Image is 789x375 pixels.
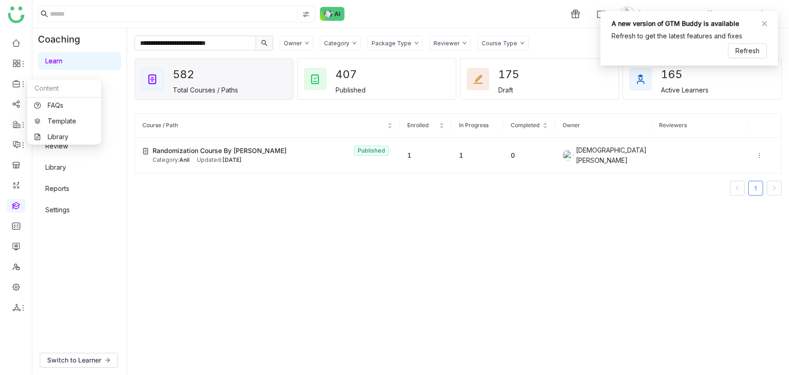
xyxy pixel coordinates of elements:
[336,65,369,84] div: 407
[498,86,513,94] div: Draft
[222,156,242,163] span: [DATE]
[767,181,782,196] button: Next Page
[142,148,149,154] img: create-new-course.svg
[354,146,389,156] nz-tag: Published
[434,40,459,47] div: Reviewer
[728,43,767,58] button: Refresh
[45,57,62,65] a: Learn
[34,102,94,109] a: FAQs
[45,142,68,150] a: Review
[310,74,321,85] img: published_courses.svg
[503,138,555,173] td: 0
[749,181,763,195] a: 1
[34,118,94,124] a: Template
[179,156,190,163] span: Anil
[638,9,763,19] span: [DEMOGRAPHIC_DATA][PERSON_NAME]
[659,122,687,129] span: Reviewers
[407,122,428,129] span: Enrolled
[153,156,190,165] div: Category:
[147,74,158,85] img: total_courses.svg
[563,122,580,129] span: Owner
[32,28,94,50] div: Coaching
[563,145,645,166] div: [DEMOGRAPHIC_DATA][PERSON_NAME]
[612,18,739,29] div: A new version of GTM Buddy is available
[661,65,694,84] div: 165
[336,86,366,94] div: Published
[482,40,517,47] div: Course Type
[472,74,483,85] img: draft_courses.svg
[612,31,742,41] div: Refresh to get the latest features and fixes
[735,46,759,56] span: Refresh
[620,6,635,21] img: avatar
[8,6,24,23] img: logo
[173,86,238,94] div: Total Courses / Paths
[597,10,606,19] img: help.svg
[400,138,452,173] td: 1
[45,184,69,192] a: Reports
[27,80,101,98] div: Content
[197,156,242,165] div: Updated:
[324,40,349,47] div: Category
[142,122,178,129] span: Course / Path
[498,65,532,84] div: 175
[320,7,345,21] img: ask-buddy-normal.svg
[153,146,287,156] span: Randomization Course By [PERSON_NAME]
[748,181,763,196] li: 1
[730,181,745,196] button: Previous Page
[45,163,66,171] a: Library
[34,134,94,140] a: Library
[635,74,646,85] img: active_learners.svg
[618,6,778,21] button: [DEMOGRAPHIC_DATA][PERSON_NAME]
[459,122,489,129] span: In Progress
[40,353,118,368] button: Switch to Learner
[45,206,70,214] a: Settings
[302,11,310,18] img: search-type.svg
[173,65,206,84] div: 582
[372,40,411,47] div: Package Type
[661,86,709,94] div: Active Learners
[452,138,503,173] td: 1
[47,355,101,365] span: Switch to Learner
[284,40,302,47] div: Owner
[563,150,574,161] img: 684a9b06de261c4b36a3cf65
[511,122,539,129] span: Completed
